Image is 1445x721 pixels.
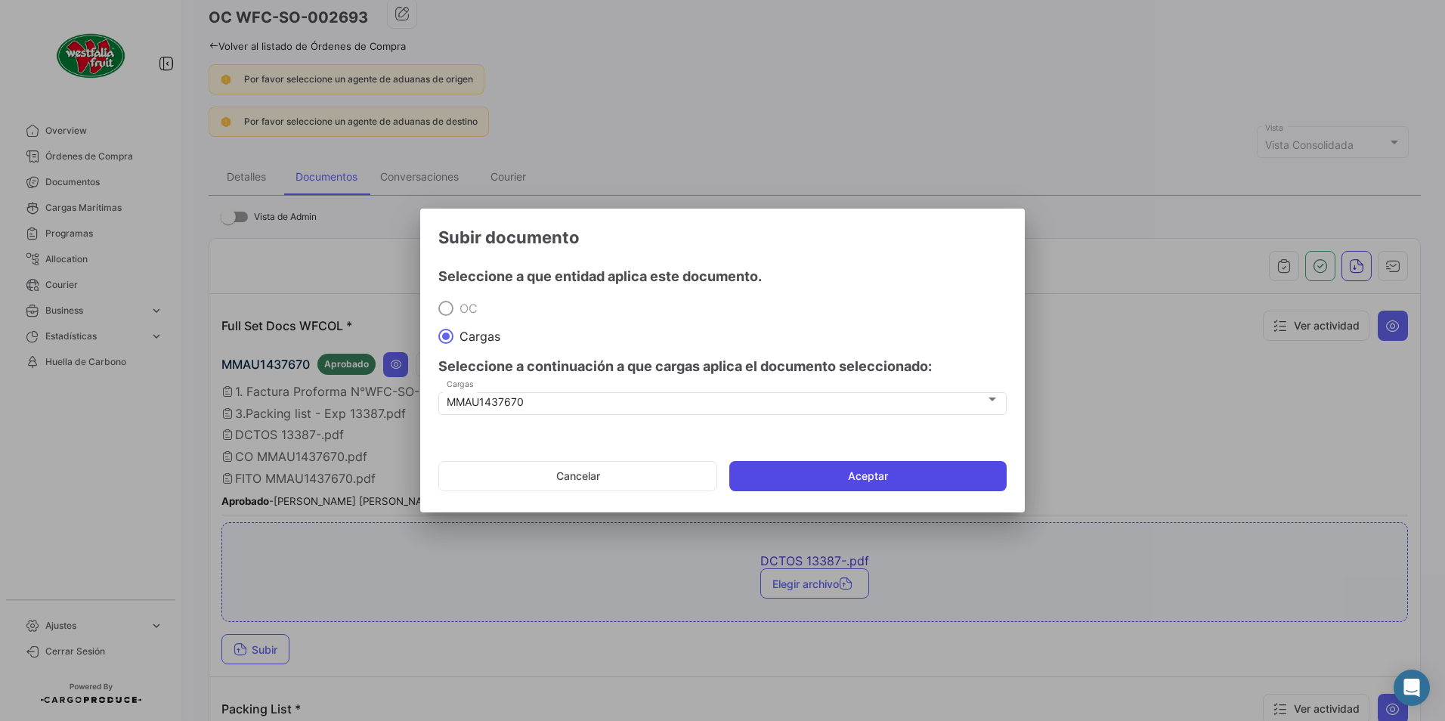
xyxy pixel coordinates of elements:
div: Abrir Intercom Messenger [1394,670,1430,706]
h4: Seleccione a continuación a que cargas aplica el documento seleccionado: [438,356,1007,377]
mat-select-trigger: MMAU1437670 [447,395,524,408]
button: Aceptar [729,461,1007,491]
span: OC [453,301,478,316]
span: Cargas [453,329,500,344]
button: Cancelar [438,461,717,491]
h4: Seleccione a que entidad aplica este documento. [438,266,1007,287]
h3: Subir documento [438,227,1007,248]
